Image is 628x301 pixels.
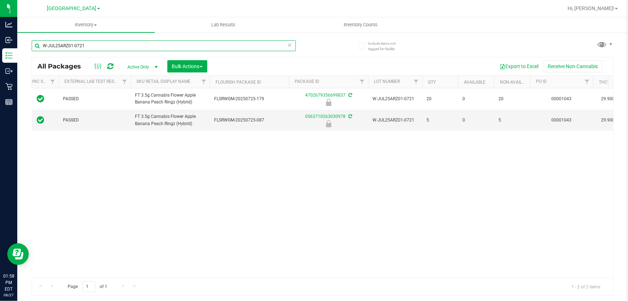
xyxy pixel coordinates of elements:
a: 4702679356699837 [305,93,345,98]
span: W-JUL25ARZ01-0721 [372,117,418,124]
span: Lab Results [202,22,245,28]
button: Bulk Actions [167,60,207,72]
a: Inventory [17,17,155,32]
span: FLSRWGM-20250725-087 [214,117,285,124]
span: PASSED [63,96,126,102]
a: Lot Number [374,79,400,84]
inline-svg: Retail [5,83,13,90]
inline-svg: Inbound [5,36,13,44]
span: In Sync [37,115,45,125]
a: Flourish Package ID [216,80,261,85]
button: Export to Excel [495,60,543,72]
span: 20 [498,96,526,102]
a: Non-Available [500,80,532,85]
span: 0 [462,117,490,124]
inline-svg: Inventory [5,52,13,59]
a: 00001043 [552,96,572,101]
p: 01:58 PM EDT [3,273,14,292]
iframe: Resource center [7,243,29,265]
a: THC% [599,80,611,85]
a: Filter [356,76,368,88]
span: FT 3.5g Cannabis Flower Apple Banana Peach Ringz (Hybrid) [135,92,205,106]
span: 29.9000 [597,115,621,125]
span: 0 [462,96,490,102]
a: Filter [47,76,59,88]
span: W-JUL25ARZ01-0721 [372,96,418,102]
a: Filter [410,76,422,88]
a: External Lab Test Result [64,79,121,84]
span: 1 - 2 of 2 items [566,281,606,292]
span: Inventory [17,22,155,28]
span: Sync from Compliance System [347,114,352,119]
a: Filter [198,76,210,88]
span: 20 [426,96,454,102]
a: Inventory Counts [292,17,430,32]
inline-svg: Reports [5,98,13,106]
span: FLSRWGM-20250725-179 [214,96,285,102]
a: Filter [119,76,131,88]
a: Sku Retail Display Name [136,79,190,84]
span: 29.9000 [597,94,621,104]
a: 0563710263030978 [305,114,345,119]
span: All Packages [37,62,88,70]
span: [GEOGRAPHIC_DATA] [47,5,96,12]
a: Lab Results [155,17,292,32]
span: Page of 1 [62,281,113,292]
inline-svg: Analytics [5,21,13,28]
div: Launch Hold [288,99,369,106]
input: 1 [82,281,95,292]
span: Sync from Compliance System [347,93,352,98]
a: Package ID [295,79,319,84]
span: Inventory Counts [334,22,388,28]
inline-svg: Outbound [5,67,13,75]
span: Bulk Actions [172,63,203,69]
button: Receive Non-Cannabis [543,60,602,72]
span: Hi, [PERSON_NAME]! [568,5,614,11]
a: Available [464,80,485,85]
span: PASSED [63,117,126,124]
span: In Sync [37,94,45,104]
input: Search Package ID, Item Name, SKU, Lot or Part Number... [32,40,296,51]
a: Filter [581,76,593,88]
a: PO ID [536,79,547,84]
div: Launch Hold [288,120,369,127]
span: Clear [287,40,292,50]
span: 5 [498,117,526,124]
a: 00001043 [552,118,572,123]
a: Qty [428,80,436,85]
a: Sync Status [28,79,56,84]
span: Include items not tagged for facility [368,41,404,52]
p: 08/27 [3,292,14,298]
span: FT 3.5g Cannabis Flower Apple Banana Peach Ringz (Hybrid) [135,113,205,127]
span: 5 [426,117,454,124]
